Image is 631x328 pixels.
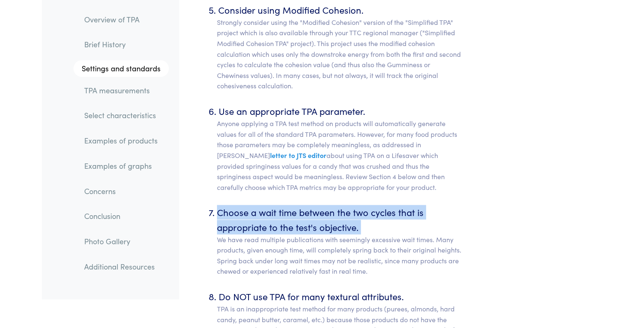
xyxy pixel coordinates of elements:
a: Brief History [78,35,169,54]
li: Consider using Modified Cohesion. [217,2,462,91]
p: Anyone applying a TPA test method on products will automatically generate values for all of the s... [217,118,462,192]
a: Concerns [78,182,169,201]
a: TPA measurements [78,81,169,100]
a: Examples of products [78,131,169,151]
a: Additional Resources [78,257,169,276]
li: Use an appropriate TPA parameter. [217,104,462,192]
a: Photo Gallery [78,232,169,251]
span: letter to JTS editor [270,151,326,160]
a: Overview of TPA [78,10,169,29]
p: We have read multiple publications with seemingly excessive wait times. Many products, given enou... [217,234,462,277]
a: Examples of graphs [78,156,169,175]
li: Choose a wait time between the two cycles that is appropriate to the test's objective. [217,205,462,277]
p: Strongly consider using the "Modified Cohesion" version of the "Simplified TPA" project which is ... [217,17,462,91]
a: Select characteristics [78,106,169,125]
a: Conclusion [78,207,169,226]
a: Settings and standards [73,60,169,77]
